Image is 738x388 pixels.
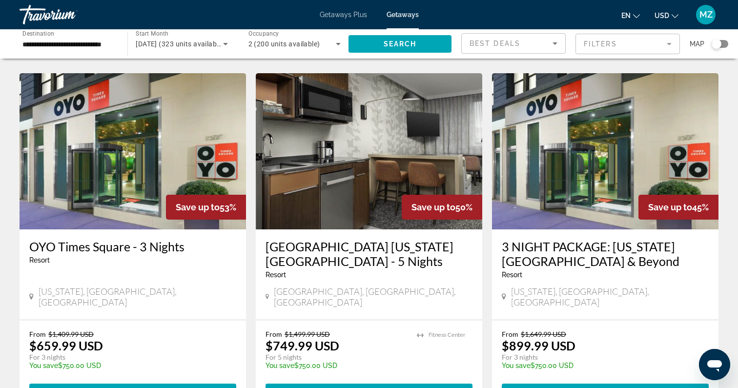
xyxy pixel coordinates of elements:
[29,338,103,353] p: $659.99 USD
[621,12,631,20] span: en
[136,40,225,48] span: [DATE] (323 units available)
[274,286,472,307] span: [GEOGRAPHIC_DATA], [GEOGRAPHIC_DATA], [GEOGRAPHIC_DATA]
[29,239,236,254] a: OYO Times Square - 3 Nights
[266,362,407,369] p: $750.00 USD
[511,286,709,307] span: [US_STATE], [GEOGRAPHIC_DATA], [GEOGRAPHIC_DATA]
[29,256,50,264] span: Resort
[693,4,718,25] button: User Menu
[266,362,294,369] span: You save
[29,353,226,362] p: For 3 nights
[429,332,465,338] span: Fitness Center
[402,195,482,220] div: 50%
[699,349,730,380] iframe: Кнопка запуска окна обмена сообщениями
[136,30,168,37] span: Start Month
[521,330,566,338] span: $1,649.99 USD
[20,2,117,27] a: Travorium
[638,195,718,220] div: 45%
[502,362,699,369] p: $750.00 USD
[502,353,699,362] p: For 3 nights
[411,202,455,212] span: Save up to
[266,338,339,353] p: $749.99 USD
[256,73,482,229] img: S071I01X.jpg
[48,330,94,338] span: $1,409.99 USD
[655,8,678,22] button: Change currency
[621,8,640,22] button: Change language
[502,362,531,369] span: You save
[470,40,520,47] span: Best Deals
[266,330,282,338] span: From
[502,271,522,279] span: Resort
[648,202,692,212] span: Save up to
[320,11,367,19] a: Getaways Plus
[266,353,407,362] p: For 5 nights
[348,35,451,53] button: Search
[248,40,320,48] span: 2 (200 units available)
[176,202,220,212] span: Save up to
[384,40,417,48] span: Search
[285,330,330,338] span: $1,499.99 USD
[690,37,704,51] span: Map
[29,330,46,338] span: From
[248,30,279,37] span: Occupancy
[29,362,226,369] p: $750.00 USD
[492,73,718,229] img: RY76E01X.jpg
[502,330,518,338] span: From
[22,30,54,37] span: Destination
[266,271,286,279] span: Resort
[387,11,419,19] a: Getaways
[502,239,709,268] a: 3 NIGHT PACKAGE: [US_STATE][GEOGRAPHIC_DATA] & Beyond
[655,12,669,20] span: USD
[29,362,58,369] span: You save
[20,73,246,229] img: RY76E01X.jpg
[470,38,557,49] mat-select: Sort by
[575,33,680,55] button: Filter
[502,338,575,353] p: $899.99 USD
[699,10,713,20] span: MZ
[39,286,236,307] span: [US_STATE], [GEOGRAPHIC_DATA], [GEOGRAPHIC_DATA]
[166,195,246,220] div: 53%
[266,239,472,268] a: [GEOGRAPHIC_DATA] [US_STATE] [GEOGRAPHIC_DATA] - 5 Nights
